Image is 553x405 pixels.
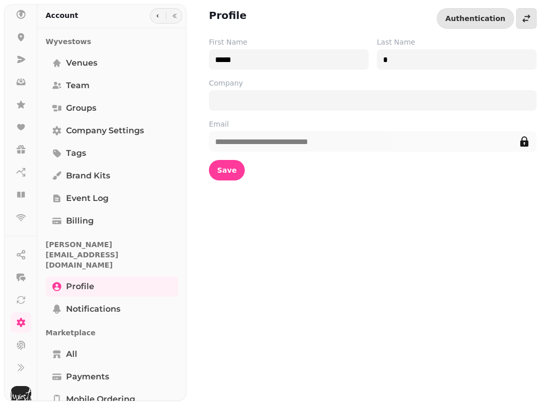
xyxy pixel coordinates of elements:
a: All [46,344,178,364]
h2: Profile [209,8,247,23]
button: Authentication [437,8,514,29]
span: Billing [66,215,94,227]
span: Event log [66,192,109,205]
a: Payments [46,367,178,387]
span: Venues [66,57,97,69]
span: Groups [66,102,96,114]
span: Notifications [66,303,120,315]
span: Company settings [66,125,144,137]
a: Team [46,75,178,96]
label: Last Name [377,37,537,47]
a: Event log [46,188,178,209]
label: First Name [209,37,369,47]
span: Profile [66,280,94,293]
span: Tags [66,147,86,159]
a: Company settings [46,120,178,141]
span: Payments [66,371,109,383]
button: edit [514,131,535,152]
a: Brand Kits [46,166,178,186]
label: Email [209,119,537,129]
a: Tags [46,143,178,164]
a: Billing [46,211,178,231]
span: Authentication [445,15,505,22]
a: Notifications [46,299,178,319]
button: Save [209,160,245,180]
h2: Account [46,10,78,21]
p: [PERSON_NAME][EMAIL_ADDRESS][DOMAIN_NAME] [46,235,178,274]
span: Brand Kits [66,170,110,182]
label: Company [209,78,537,88]
a: Venues [46,53,178,73]
a: Groups [46,98,178,118]
span: Save [217,167,237,174]
span: All [66,348,77,360]
p: Wyvestows [46,32,178,51]
p: Marketplace [46,323,178,342]
span: Team [66,79,90,92]
a: Profile [46,276,178,297]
